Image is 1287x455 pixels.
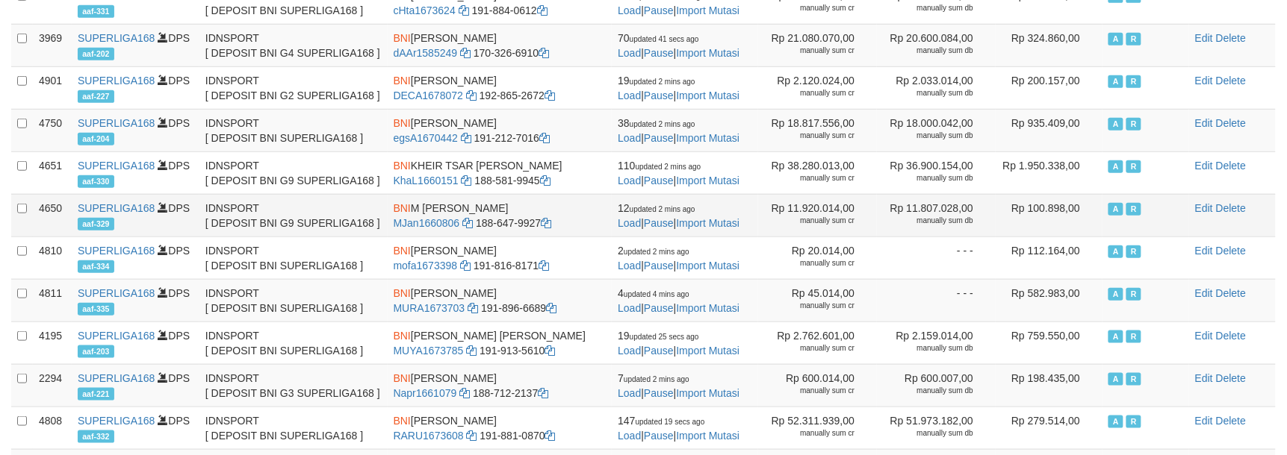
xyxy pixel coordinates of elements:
[1126,160,1141,173] span: Running
[1195,245,1213,257] a: Edit
[462,175,472,186] a: Copy KhaL1660151 to clipboard
[764,428,855,439] div: manually sum cr
[1195,330,1213,342] a: Edit
[1216,117,1246,129] a: Delete
[78,5,114,18] span: aaf-331
[78,330,155,342] a: SUPERLIGA168
[394,160,411,172] span: BNI
[758,321,877,364] td: Rp 2.762.601,00
[1126,330,1141,343] span: Running
[1126,33,1141,45] span: Running
[624,290,689,298] span: updated 4 mins ago
[618,330,698,342] span: 19
[33,407,72,449] td: 4808
[394,345,464,357] a: MUYA1673785
[630,333,699,341] span: updated 25 secs ago
[199,151,388,194] td: IDNSPORT [ DEPOSIT BNI G9 SUPERLIGA168 ]
[630,205,695,213] span: updated 2 mins ago
[462,217,473,229] a: Copy MJan1660806 to clipboard
[996,109,1103,151] td: Rp 935.409,00
[618,202,739,229] span: | |
[78,260,114,273] span: aaf-334
[72,407,199,449] td: DPS
[996,407,1103,449] td: Rp 279.514,00
[199,279,388,321] td: IDNSPORT [ DEPOSIT BNI SUPERLIGA168 ]
[78,133,114,145] span: aaf-204
[1108,415,1123,428] span: Active
[394,430,464,442] a: RARU1673608
[618,132,641,144] a: Load
[78,415,155,427] a: SUPERLIGA168
[33,364,72,407] td: 2294
[388,151,613,194] td: KHEIR TSAR [PERSON_NAME] 188-581-9945
[461,132,471,144] a: Copy egsA1670442 to clipboard
[636,418,705,426] span: updated 19 secs ago
[1108,245,1123,258] span: Active
[644,430,674,442] a: Pause
[644,47,674,59] a: Pause
[764,173,855,183] div: manually sum cr
[78,218,114,230] span: aaf-329
[33,194,72,236] td: 4650
[539,260,549,272] a: Copy 1918168171 to clipboard
[630,78,695,86] span: updated 2 mins ago
[618,287,739,314] span: | |
[618,202,695,214] span: 12
[33,24,72,66] td: 3969
[877,109,996,151] td: Rp 18.000.042,00
[394,175,459,186] a: KhaL1660151
[1108,203,1123,216] span: Active
[78,48,114,60] span: aaf-202
[644,387,674,399] a: Pause
[1195,160,1213,172] a: Edit
[1126,203,1141,216] span: Running
[618,302,641,314] a: Load
[1126,118,1141,131] span: Running
[33,321,72,364] td: 4195
[883,88,973,98] div: manually sum db
[388,279,613,321] td: [PERSON_NAME] 191-896-6689
[72,236,199,279] td: DPS
[644,345,674,357] a: Pause
[199,236,388,279] td: IDNSPORT [ DEPOSIT BNI SUPERLIGA168 ]
[1108,373,1123,386] span: Active
[1195,372,1213,384] a: Edit
[540,175,551,186] a: Copy 1885819945 to clipboard
[1216,287,1246,299] a: Delete
[72,151,199,194] td: DPS
[394,90,463,101] a: DECA1678072
[541,217,551,229] a: Copy 1886479927 to clipboard
[388,66,613,109] td: [PERSON_NAME] 192-865-2672
[877,279,996,321] td: - - -
[764,88,855,98] div: manually sum cr
[618,32,698,44] span: 70
[677,4,740,16] a: Import Mutasi
[618,245,689,257] span: 2
[394,117,411,129] span: BNI
[677,387,740,399] a: Import Mutasi
[644,4,674,16] a: Pause
[394,245,411,257] span: BNI
[468,302,478,314] a: Copy MURA1673703 to clipboard
[618,345,641,357] a: Load
[877,407,996,449] td: Rp 51.973.182,00
[388,321,613,364] td: [PERSON_NAME] [PERSON_NAME] 191-913-5610
[618,160,701,172] span: 110
[996,321,1103,364] td: Rp 759.550,00
[33,151,72,194] td: 4651
[199,407,388,449] td: IDNSPORT [ DEPOSIT BNI SUPERLIGA168 ]
[644,217,674,229] a: Pause
[1126,373,1141,386] span: Running
[72,24,199,66] td: DPS
[618,415,704,427] span: 147
[618,117,695,129] span: 38
[388,407,613,449] td: [PERSON_NAME] 191-881-0870
[764,258,855,269] div: manually sum cr
[1195,415,1213,427] a: Edit
[1216,32,1246,44] a: Delete
[677,90,740,101] a: Import Mutasi
[883,173,973,183] div: manually sum db
[467,430,477,442] a: Copy RARU1673608 to clipboard
[758,109,877,151] td: Rp 18.817.556,00
[877,194,996,236] td: Rp 11.807.028,00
